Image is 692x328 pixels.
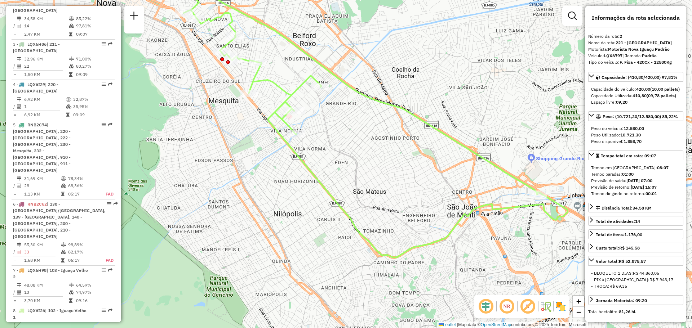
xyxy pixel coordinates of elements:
img: Exibir/Ocultar setores [555,301,567,312]
i: Tempo total em rota [69,298,72,303]
td: / [13,289,17,296]
td: = [13,190,17,198]
img: Fluxo de ruas [540,301,551,312]
div: Tipo do veículo: [588,59,683,66]
i: % de utilização do peso [66,97,71,102]
div: Valor total: [596,258,646,265]
i: % de utilização do peso [69,17,74,21]
span: Exibir rótulo [519,298,536,315]
i: Total de Atividades [17,184,21,188]
span: Tempo total em rota: 09:07 [601,153,656,158]
a: Valor total:R$ 52.875,57 [588,256,683,266]
td: 48,08 KM [24,282,68,289]
em: Rota exportada [114,202,118,206]
strong: Padrão [642,53,657,58]
em: Rota exportada [108,42,112,46]
strong: 12.580,00 [624,126,644,131]
strong: (10,00 pallets) [650,86,680,92]
td: 98,89% [68,241,98,248]
td: 6,92 KM [24,111,66,118]
div: Capacidade do veículo: [591,86,680,93]
span: 8 - [13,308,86,320]
i: % de utilização da cubagem [69,64,74,68]
strong: 81,26 hL [619,309,636,314]
a: Zoom in [573,296,584,307]
span: Ocultar deslocamento [477,298,494,315]
td: 64,59% [76,282,112,289]
span: | 103 - Iguaçu Velho 2 [13,268,88,279]
td: 22 [24,63,68,70]
a: Leaflet [439,322,456,327]
span: 5 - [13,122,71,173]
td: = [13,297,17,304]
td: 34,58 KM [24,15,68,22]
img: Deposito de PAV [583,202,592,211]
strong: 00:01 [646,191,657,196]
span: | Jornada: [622,53,657,58]
i: Total de Atividades [17,24,21,28]
i: Distância Total [17,176,21,181]
i: Tempo total em rota [61,258,65,262]
span: 6 - [13,201,106,239]
strong: 14 [635,219,640,224]
div: Valor total:R$ 52.875,57 [588,267,683,292]
strong: Motorista Nova Iguaçu Padrão [608,46,670,52]
span: | [GEOGRAPHIC_DATA], 220 - [GEOGRAPHIC_DATA], 222 - [GEOGRAPHIC_DATA], 230 - Mesquita, 232 - [GEO... [13,122,71,173]
span: − [576,307,581,316]
td: 1,68 KM [24,257,61,264]
td: 33 [24,248,61,256]
td: 97,81% [76,22,112,30]
div: Distância Total: [596,205,652,211]
span: | 211 - [GEOGRAPHIC_DATA] [13,41,60,53]
td: 14 [24,22,68,30]
span: Peso do veículo: [591,126,644,131]
a: Total de atividades:14 [588,216,683,226]
div: Tempo paradas: [591,171,680,178]
em: Opções [102,122,106,127]
a: Capacidade: (410,80/420,00) 97,81% [588,72,683,82]
h4: Informações da rota selecionada [588,14,683,21]
td: / [13,248,17,256]
i: % de utilização do peso [61,176,66,181]
td: 55,30 KM [24,241,61,248]
td: 3,70 KM [24,297,68,304]
td: / [13,22,17,30]
td: 6,92 KM [24,96,66,103]
td: 31,69 KM [24,175,61,182]
i: Total de Atividades [17,104,21,109]
td: 32,87% [73,96,112,103]
td: 13 [24,289,68,296]
i: Distância Total [17,17,21,21]
div: Peso disponível: [591,138,680,145]
span: LQX6797 [27,1,46,6]
span: 3 - [13,41,60,53]
em: Opções [102,42,106,46]
td: 2,47 KM [24,31,68,38]
td: 1 [24,103,66,110]
span: R$ 44.863,05 [633,270,659,276]
strong: LQX6797 [604,53,622,58]
span: LQX6H98 [27,268,46,273]
div: Tempo total em rota: 09:07 [588,162,683,200]
strong: 10.721,30 [620,132,641,138]
div: Peso: (10.721,30/12.580,00) 85,22% [588,122,683,148]
td: 35,95% [73,103,112,110]
a: Nova sessão e pesquisa [127,9,141,25]
strong: 09,20 [616,99,627,105]
td: 68,36% [68,182,98,189]
span: Peso: (10.721,30/12.580,00) 85,22% [603,114,678,119]
i: Total de Atividades [17,64,21,68]
i: Total de Atividades [17,290,21,295]
a: OpenStreetMap [481,322,511,327]
em: Opções [107,202,111,206]
i: Tempo total em rota [69,72,72,77]
span: 34,58 KM [633,205,652,211]
td: = [13,111,17,118]
strong: R$ 52.875,57 [619,259,646,264]
div: Tempo em [GEOGRAPHIC_DATA]: [591,165,680,171]
strong: 01:00 [622,171,634,177]
td: = [13,31,17,38]
i: Distância Total [17,283,21,287]
span: RNB2C74 [27,122,47,127]
div: Capacidade: (410,80/420,00) 97,81% [588,83,683,108]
